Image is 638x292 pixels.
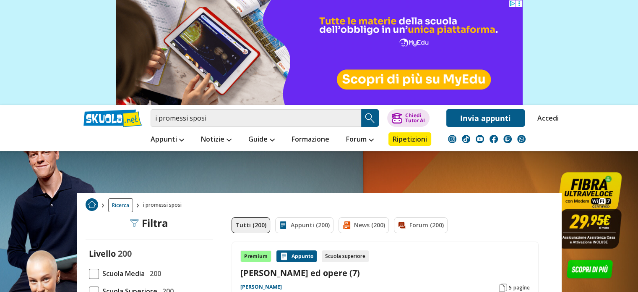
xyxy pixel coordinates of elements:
[537,109,555,127] a: Accedi
[503,135,512,143] img: twitch
[118,248,132,259] span: 200
[86,198,98,211] img: Home
[289,132,331,147] a: Formazione
[246,132,277,147] a: Guide
[279,221,287,229] img: Appunti filtro contenuto
[398,221,406,229] img: Forum filtro contenuto
[99,268,145,279] span: Scuola Media
[361,109,379,127] button: Search Button
[446,109,525,127] a: Invia appunti
[364,112,376,124] img: Cerca appunti, riassunti o versioni
[342,221,351,229] img: News filtro contenuto
[394,217,448,233] a: Forum (200)
[388,132,431,146] a: Ripetizioni
[89,248,116,259] label: Livello
[130,219,138,227] img: Filtra filtri mobile
[108,198,133,212] a: Ricerca
[339,217,389,233] a: News (200)
[517,135,526,143] img: WhatsApp
[240,267,530,279] a: [PERSON_NAME] ed opere (7)
[448,135,456,143] img: instagram
[344,132,376,147] a: Forum
[240,284,282,290] a: [PERSON_NAME]
[462,135,470,143] img: tiktok
[232,217,270,233] a: Tutti (200)
[146,268,161,279] span: 200
[387,109,430,127] button: ChiediTutor AI
[130,217,168,229] div: Filtra
[151,109,361,127] input: Cerca appunti, riassunti o versioni
[322,250,369,262] div: Scuola superiore
[509,284,512,291] span: 5
[240,250,271,262] div: Premium
[280,252,288,260] img: Appunti contenuto
[513,284,530,291] span: pagine
[143,198,185,212] span: i promessi sposi
[499,284,507,292] img: Pagine
[148,132,186,147] a: Appunti
[405,113,424,123] div: Chiedi Tutor AI
[199,132,234,147] a: Notizie
[276,250,317,262] div: Appunto
[490,135,498,143] img: facebook
[86,198,98,212] a: Home
[476,135,484,143] img: youtube
[275,217,333,233] a: Appunti (200)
